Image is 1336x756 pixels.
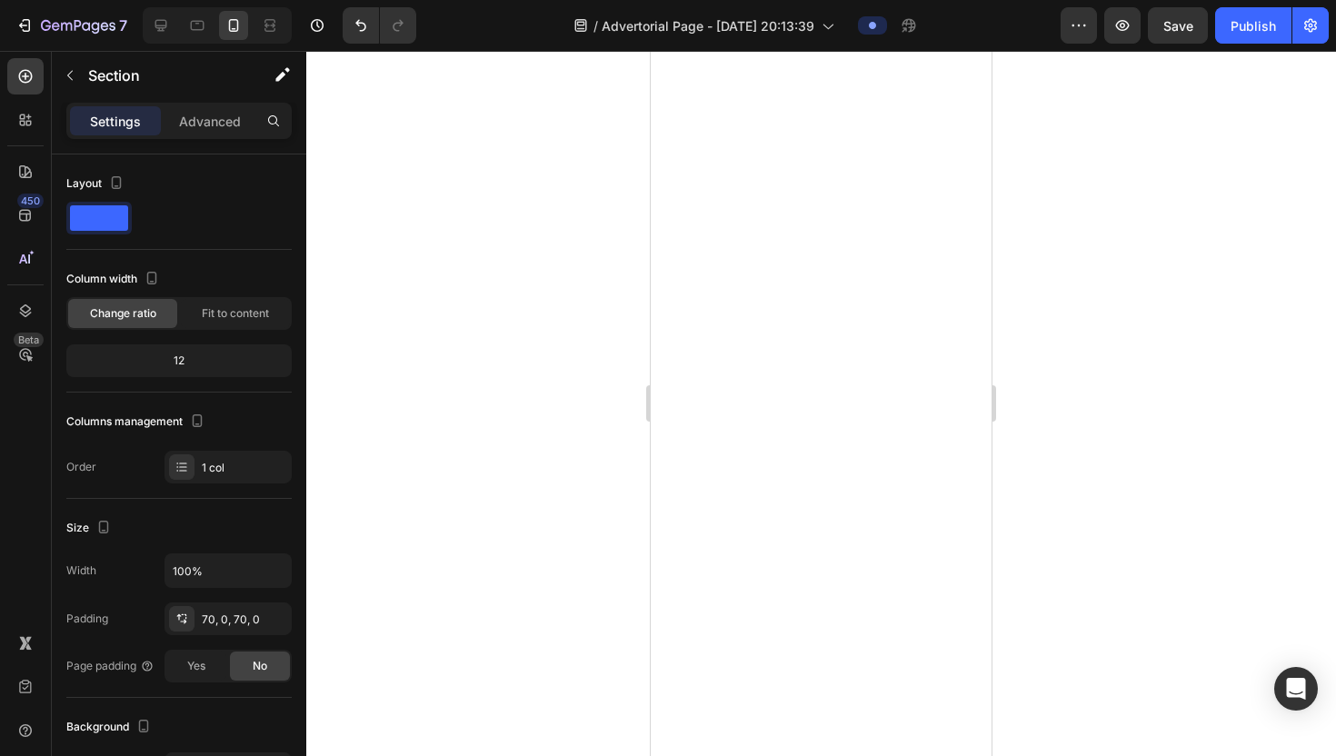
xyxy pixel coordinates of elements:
[17,194,44,208] div: 450
[1274,667,1318,711] div: Open Intercom Messenger
[1231,16,1276,35] div: Publish
[66,516,115,541] div: Size
[1163,18,1193,34] span: Save
[253,658,267,674] span: No
[602,16,814,35] span: Advertorial Page - [DATE] 20:13:39
[88,65,237,86] p: Section
[66,658,155,674] div: Page padding
[90,112,141,131] p: Settings
[66,172,127,196] div: Layout
[7,7,135,44] button: 7
[179,112,241,131] p: Advanced
[651,51,992,756] iframe: Design area
[1148,7,1208,44] button: Save
[66,459,96,475] div: Order
[66,410,208,434] div: Columns management
[202,460,287,476] div: 1 col
[593,16,598,35] span: /
[202,612,287,628] div: 70, 0, 70, 0
[14,333,44,347] div: Beta
[343,7,416,44] div: Undo/Redo
[66,267,163,292] div: Column width
[165,554,291,587] input: Auto
[187,658,205,674] span: Yes
[1215,7,1291,44] button: Publish
[66,715,155,740] div: Background
[90,305,156,322] span: Change ratio
[202,305,269,322] span: Fit to content
[119,15,127,36] p: 7
[66,562,96,579] div: Width
[66,611,108,627] div: Padding
[70,348,288,373] div: 12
